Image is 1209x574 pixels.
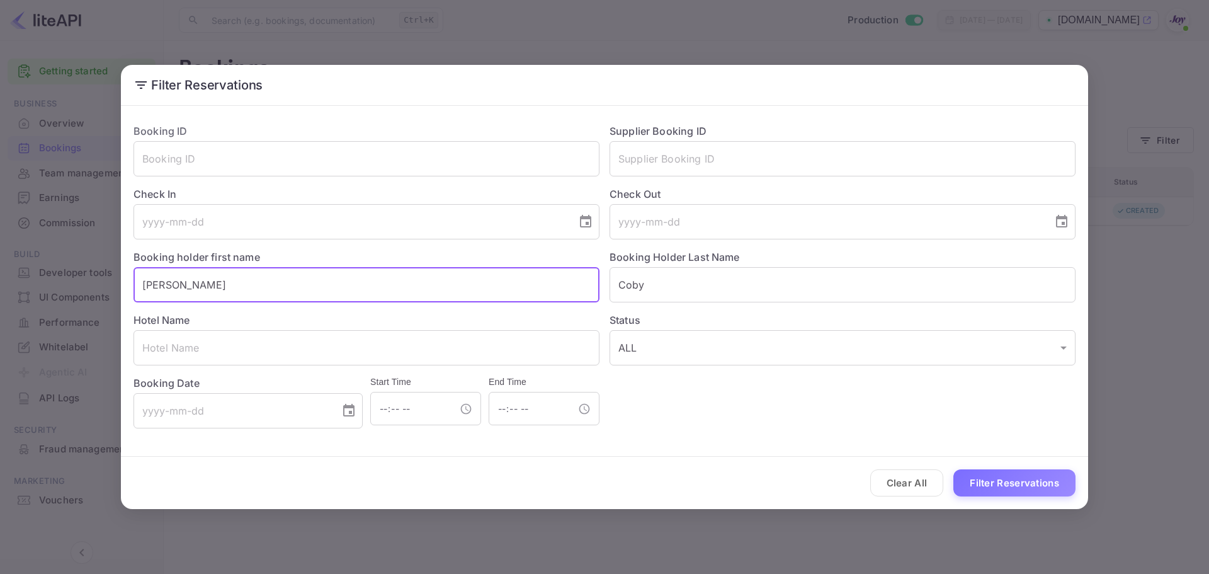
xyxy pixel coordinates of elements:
input: Hotel Name [133,330,599,365]
button: Clear All [870,469,944,497]
input: Holder Last Name [610,267,1076,302]
button: Choose date [336,398,361,423]
input: Holder First Name [133,267,599,302]
label: Booking Date [133,376,363,391]
label: Check In [133,187,599,202]
label: Hotel Name [133,314,190,326]
label: Check Out [610,187,1076,202]
label: Booking ID [133,125,188,137]
h2: Filter Reservations [121,65,1088,105]
h6: End Time [489,376,599,389]
button: Choose date [1049,209,1074,234]
div: ALL [610,330,1076,365]
input: yyyy-mm-dd [133,204,568,239]
button: Filter Reservations [953,469,1076,497]
label: Booking Holder Last Name [610,251,740,263]
input: Supplier Booking ID [610,141,1076,176]
label: Status [610,313,1076,328]
input: yyyy-mm-dd [610,204,1044,239]
input: yyyy-mm-dd [133,393,331,428]
label: Supplier Booking ID [610,125,707,137]
h6: Start Time [370,376,481,389]
input: Booking ID [133,141,599,176]
button: Choose date [573,209,598,234]
label: Booking holder first name [133,251,260,263]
